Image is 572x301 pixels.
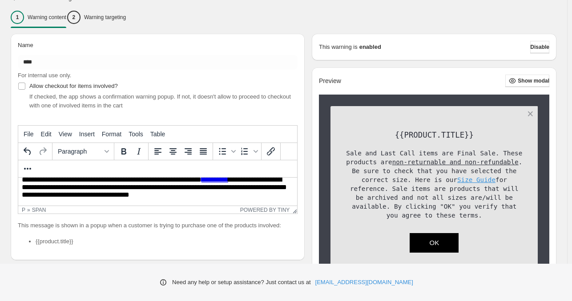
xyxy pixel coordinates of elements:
div: span [32,207,46,213]
span: View [59,131,72,138]
span: Format [102,131,121,138]
div: Resize [290,206,297,214]
button: OK [410,233,459,253]
button: Show modal [505,75,549,87]
button: Formats [54,144,112,159]
button: More... [20,161,35,176]
span: Insert [79,131,95,138]
span: Show modal [518,77,549,84]
button: Align center [165,144,181,159]
div: Bullet list [215,144,237,159]
button: Undo [20,144,35,159]
button: Redo [35,144,50,159]
span: Table [150,131,165,138]
li: {{product.title}} [36,237,298,246]
a: Powered by Tiny [240,207,290,213]
button: Italic [131,144,146,159]
p: Warning targeting [84,14,126,21]
div: 1 [11,11,24,24]
iframe: Rich Text Area [18,178,297,206]
span: {{product.title}} [395,131,474,139]
span: Edit [41,131,52,138]
button: Disable [530,41,549,53]
p: This message is shown in a popup when a customer is trying to purchase one of the products involved: [18,221,298,230]
div: 2 [67,11,81,24]
span: Allow checkout for items involved? [29,83,118,89]
p: Warning content [28,14,66,21]
span: Paragraph [58,148,101,155]
span: Tools [129,131,143,138]
span: Disable [530,44,549,51]
button: Insert/edit link [263,144,278,159]
button: Align left [150,144,165,159]
u: non-returnable and non-refundable [392,158,519,166]
button: Justify [196,144,211,159]
button: Align right [181,144,196,159]
h2: Preview [319,77,341,85]
button: 1Warning content [11,8,66,27]
div: » [27,207,30,213]
button: Bold [116,144,131,159]
span: File [24,131,34,138]
span: Name [18,42,33,48]
strong: enabled [359,43,381,51]
span: If checked, the app shows a confirmation warning popup. If not, it doesn't allow to proceed to ch... [29,93,291,109]
a: [EMAIL_ADDRESS][DOMAIN_NAME] [315,278,413,287]
div: Numbered list [237,144,259,159]
p: This warning is [319,43,358,51]
button: 2Warning targeting [67,8,126,27]
div: p [22,207,25,213]
span: Sale and Last Call items are Final Sale. These products are . Be sure to check that you have sele... [346,150,522,219]
a: Size Guide [457,176,495,183]
span: For internal use only. [18,72,71,79]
